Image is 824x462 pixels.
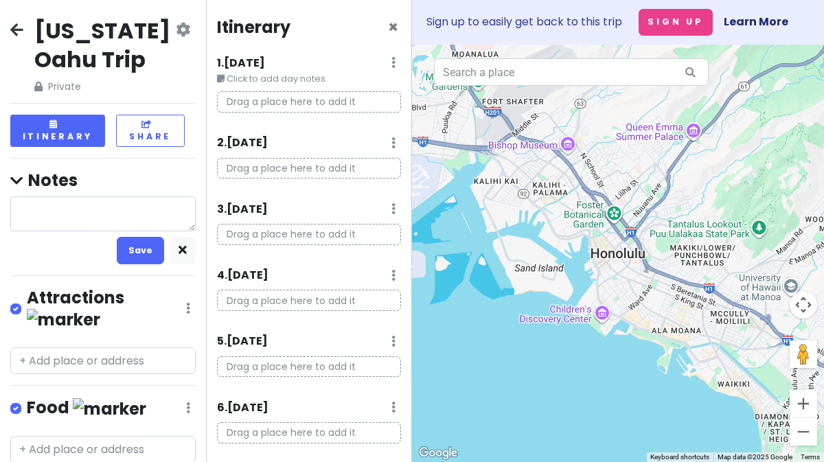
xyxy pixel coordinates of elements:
[415,444,461,462] a: Open this area in Google Maps (opens a new window)
[217,224,401,245] p: Drag a place here to add it
[217,422,401,443] p: Drag a place here to add it
[639,9,713,36] button: Sign Up
[217,334,268,349] h6: 5 . [DATE]
[27,397,146,419] h4: Food
[34,79,173,94] span: Private
[790,390,817,417] button: Zoom in
[790,291,817,319] button: Map camera controls
[116,115,185,147] button: Share
[724,14,788,30] a: Learn More
[217,158,401,179] p: Drag a place here to add it
[217,203,268,217] h6: 3 . [DATE]
[801,453,820,461] a: Terms (opens in new tab)
[217,72,401,86] small: Click to add day notes
[217,56,265,71] h6: 1 . [DATE]
[217,91,401,113] p: Drag a place here to add it
[27,309,100,330] img: marker
[117,237,164,264] button: Save
[790,340,817,368] button: Drag Pegman onto the map to open Street View
[790,418,817,446] button: Zoom out
[388,16,398,38] span: Close itinerary
[434,58,709,86] input: Search a place
[10,347,196,375] input: + Add place or address
[217,268,268,283] h6: 4 . [DATE]
[34,16,173,73] h2: [US_STATE] Oahu Trip
[415,444,461,462] img: Google
[73,398,146,419] img: marker
[10,115,105,147] button: Itinerary
[217,16,290,38] h4: Itinerary
[10,170,196,191] h4: Notes
[217,401,268,415] h6: 6 . [DATE]
[217,356,401,378] p: Drag a place here to add it
[718,453,792,461] span: Map data ©2025 Google
[650,452,709,462] button: Keyboard shortcuts
[217,290,401,311] p: Drag a place here to add it
[27,287,186,331] h4: Attractions
[388,19,398,36] button: Close
[217,136,268,150] h6: 2 . [DATE]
